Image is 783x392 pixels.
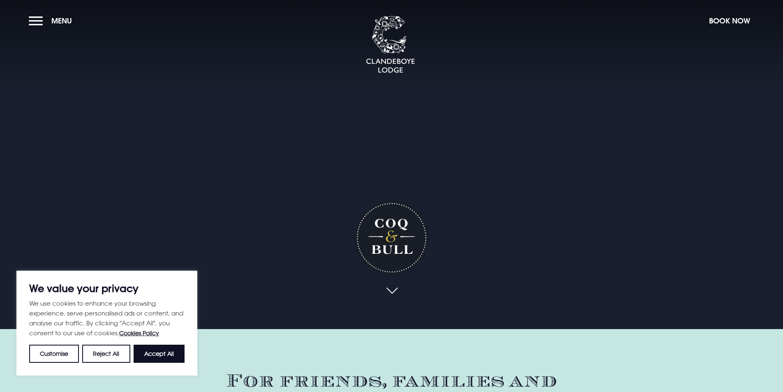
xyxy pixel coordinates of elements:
[119,329,159,336] a: Cookies Policy
[366,16,415,74] img: Clandeboye Lodge
[29,283,185,293] p: We value your privacy
[82,345,130,363] button: Reject All
[29,12,76,30] button: Menu
[51,16,72,26] span: Menu
[29,345,79,363] button: Customise
[29,298,185,338] p: We use cookies to enhance your browsing experience, serve personalised ads or content, and analys...
[355,201,428,274] h1: Coq & Bull
[16,271,197,376] div: We value your privacy
[705,12,754,30] button: Book Now
[134,345,185,363] button: Accept All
